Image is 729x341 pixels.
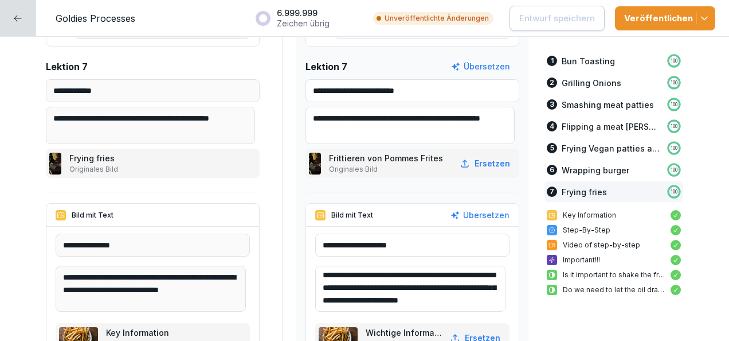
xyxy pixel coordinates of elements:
[450,209,509,222] button: Übersetzen
[563,225,665,235] p: Step-By-Step
[309,153,321,175] img: xygdhqezlx1wkktvgixp2zqp.png
[562,164,629,176] p: Wrapping burger
[671,101,677,108] p: 100
[562,142,661,154] p: Frying Vegan patties and vegan ingredients
[475,157,510,169] p: Ersetzen
[385,13,489,24] p: Unveröffentlichte Änderungen
[671,145,677,152] p: 100
[509,6,605,31] button: Entwurf speichern
[562,77,621,89] p: Grilling Onions
[329,164,445,175] p: Originales Bild
[547,56,557,66] div: 1
[49,153,61,175] img: xygdhqezlx1wkktvgixp2zqp.png
[562,121,661,133] p: Flipping a meat [PERSON_NAME]
[305,60,347,73] p: Lektion 7
[624,12,706,25] div: Veröffentlichen
[331,210,373,220] p: Bild mit Text
[249,3,363,33] button: 6.999.999Zeichen übrig
[547,99,557,110] div: 3
[46,60,88,73] p: Lektion 7
[547,143,557,153] div: 5
[277,18,330,29] p: Zeichen übrig
[451,60,510,73] button: Übersetzen
[563,210,665,220] p: Key Information
[69,164,118,175] p: Originales Bild
[72,210,113,220] p: Bild mit Text
[562,99,654,111] p: Smashing meat patties
[329,152,445,164] p: Frittieren von Pommes Frites
[366,327,442,339] p: Wichtige Informationen
[671,79,677,86] p: 100
[277,8,330,18] p: 6.999.999
[671,57,677,64] p: 100
[106,327,171,339] p: Key Information
[671,166,677,173] p: 100
[563,255,665,265] p: Important!!!
[562,55,615,67] p: Bun Toasting
[671,123,677,130] p: 100
[615,6,715,30] button: Veröffentlichen
[563,285,665,295] p: Do we need to let the oil drain fully before transfering?
[547,77,557,88] div: 2
[562,186,607,198] p: Frying fries
[547,165,557,175] div: 6
[547,121,557,131] div: 4
[547,187,557,197] div: 7
[563,240,665,250] p: Video of step-by-step
[671,188,677,195] p: 100
[563,270,665,280] p: Is it important to shake the fries when frying them?
[69,152,118,164] p: Frying fries
[56,11,135,25] p: Goldies Processes
[519,12,595,25] p: Entwurf speichern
